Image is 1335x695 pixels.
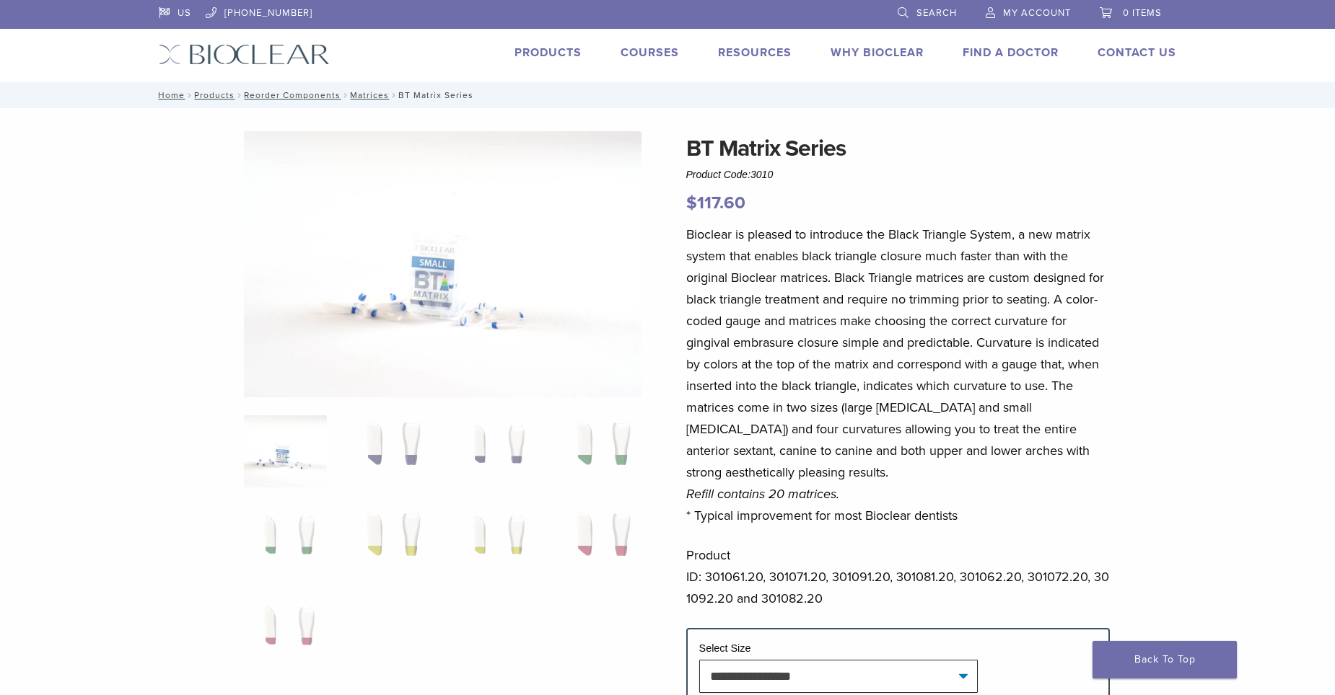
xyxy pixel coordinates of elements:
span: / [235,92,244,99]
span: Search [916,7,957,19]
span: My Account [1003,7,1071,19]
p: Product ID: 301061.20, 301071.20, 301091.20, 301081.20, 301062.20, 301072.20, 301092.20 and 30108... [686,544,1111,609]
img: Anterior Black Triangle Series Matrices [244,131,642,397]
a: Products [515,45,582,60]
span: / [341,92,350,99]
label: Select Size [699,642,751,654]
img: BT Matrix Series - Image 9 [244,597,327,669]
img: BT Matrix Series - Image 7 [453,506,536,578]
span: 3010 [750,169,773,180]
img: BT Matrix Series - Image 6 [349,506,432,578]
a: Reorder Components [244,90,341,100]
nav: BT Matrix Series [148,82,1187,108]
span: / [389,92,398,99]
a: Matrices [350,90,389,100]
a: Home [154,90,185,100]
img: Anterior-Black-Triangle-Series-Matrices-324x324.jpg [244,415,327,487]
span: / [185,92,194,99]
a: Contact Us [1098,45,1176,60]
a: Back To Top [1093,641,1237,678]
img: BT Matrix Series - Image 8 [559,506,642,578]
a: Products [194,90,235,100]
a: Resources [718,45,792,60]
span: 0 items [1123,7,1162,19]
img: BT Matrix Series - Image 2 [349,415,432,487]
a: Courses [621,45,679,60]
a: Find A Doctor [963,45,1059,60]
span: Product Code: [686,169,774,180]
em: Refill contains 20 matrices. [686,486,839,502]
img: BT Matrix Series - Image 5 [244,506,327,578]
img: BT Matrix Series - Image 3 [453,415,536,487]
a: Why Bioclear [831,45,924,60]
bdi: 117.60 [686,192,745,213]
span: $ [686,192,697,213]
h1: BT Matrix Series [686,131,1111,166]
img: BT Matrix Series - Image 4 [559,415,642,487]
img: Bioclear [159,44,330,65]
p: Bioclear is pleased to introduce the Black Triangle System, a new matrix system that enables blac... [686,223,1111,526]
